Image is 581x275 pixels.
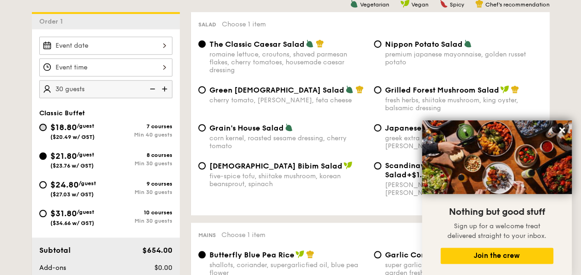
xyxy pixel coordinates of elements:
span: ($20.49 w/ GST) [50,134,95,140]
div: premium japanese mayonnaise, golden russet potato [385,50,542,66]
img: icon-vegetarian.fe4039eb.svg [345,85,354,94]
input: Green [DEMOGRAPHIC_DATA] Saladcherry tomato, [PERSON_NAME], feta cheese [198,86,206,94]
input: Butterfly Blue Pea Riceshallots, coriander, supergarlicfied oil, blue pea flower [198,251,206,258]
span: ($34.66 w/ GST) [50,220,94,226]
span: Order 1 [39,18,67,25]
input: Grain's House Saladcorn kernel, roasted sesame dressing, cherry tomato [198,124,206,131]
span: $18.80 [50,122,77,132]
span: Sign up for a welcome treat delivered straight to your inbox. [447,222,546,240]
div: greek extra virgin olive oil, kizami [PERSON_NAME], yuzu soy-sesame dressing [385,134,542,150]
span: $31.80 [50,208,77,219]
img: icon-reduce.1d2dbef1.svg [145,80,159,98]
span: /guest [77,209,94,215]
img: icon-chef-hat.a58ddaea.svg [511,85,519,94]
div: cherry tomato, [PERSON_NAME], feta cheese [209,96,367,104]
div: fresh herbs, shiitake mushroom, king oyster, balsamic dressing [385,96,542,112]
span: $654.00 [142,246,172,255]
button: Join the crew [440,248,553,264]
img: icon-vegan.f8ff3823.svg [500,85,509,94]
span: [DEMOGRAPHIC_DATA] Bibim Salad [209,162,342,170]
div: Min 30 guests [106,160,172,167]
span: Salad [198,21,216,28]
span: /guest [79,180,96,187]
input: $24.80/guest($27.03 w/ GST)9 coursesMin 30 guests [39,181,47,188]
input: Event time [39,58,172,76]
input: $31.80/guest($34.66 w/ GST)10 coursesMin 30 guests [39,210,47,217]
div: corn kernel, roasted sesame dressing, cherry tomato [209,134,367,150]
span: Spicy [450,1,464,8]
input: Nippon Potato Saladpremium japanese mayonnaise, golden russet potato [374,40,381,48]
span: Garlic Confit Aglio Olio [385,250,472,259]
span: Green [DEMOGRAPHIC_DATA] Salad [209,86,344,94]
span: Classic Buffet [39,109,85,117]
input: Number of guests [39,80,172,98]
input: $21.80/guest($23.76 w/ GST)8 coursesMin 30 guests [39,152,47,160]
span: ($23.76 w/ GST) [50,162,94,169]
input: Grilled Forest Mushroom Saladfresh herbs, shiitake mushroom, king oyster, balsamic dressing [374,86,381,94]
span: Nippon Potato Salad [385,40,463,49]
div: Min 40 guests [106,131,172,138]
span: $21.80 [50,151,77,161]
input: Garlic Confit Aglio Oliosuper garlicfied oil, slow baked cherry tomatoes, garden fresh thyme [374,251,381,258]
img: icon-add.58712e84.svg [159,80,172,98]
span: Vegan [411,1,428,8]
img: icon-vegetarian.fe4039eb.svg [285,123,293,131]
span: Choose 1 item [221,231,265,239]
img: DSC07876-Edit02-Large.jpeg [422,120,572,194]
img: icon-vegan.f8ff3823.svg [295,250,305,258]
span: The Classic Caesar Salad [209,40,305,49]
span: Add-ons [39,264,66,272]
input: Japanese Broccoli Slawgreek extra virgin olive oil, kizami [PERSON_NAME], yuzu soy-sesame dressing [374,124,381,131]
span: Grilled Forest Mushroom Salad [385,86,499,94]
span: $24.80 [50,180,79,190]
span: Mains [198,232,216,238]
div: five-spice tofu, shiitake mushroom, korean beansprout, spinach [209,172,367,188]
span: +$1.00 [407,170,431,179]
span: $0.00 [154,264,172,272]
span: ($27.03 w/ GST) [50,191,94,198]
span: Grain's House Salad [209,124,284,132]
span: /guest [77,123,94,129]
img: icon-chef-hat.a58ddaea.svg [355,85,364,94]
input: Scandinavian Avocado Prawn Salad+$1.00[PERSON_NAME], [PERSON_NAME], [PERSON_NAME], red onion [374,162,381,169]
span: /guest [77,151,94,158]
button: Close [555,123,569,137]
span: Japanese Broccoli Slaw [385,124,474,132]
span: Scandinavian Avocado Prawn Salad [385,161,497,179]
span: Subtotal [39,246,71,255]
img: icon-chef-hat.a58ddaea.svg [316,39,324,48]
span: Choose 1 item [222,20,266,28]
input: [DEMOGRAPHIC_DATA] Bibim Saladfive-spice tofu, shiitake mushroom, korean beansprout, spinach [198,162,206,169]
span: Butterfly Blue Pea Rice [209,250,294,259]
div: 9 courses [106,181,172,187]
img: icon-chef-hat.a58ddaea.svg [306,250,314,258]
div: 8 courses [106,152,172,158]
span: Chef's recommendation [485,1,550,8]
div: Min 30 guests [106,218,172,224]
div: [PERSON_NAME], [PERSON_NAME], [PERSON_NAME], red onion [385,181,542,197]
span: Vegetarian [360,1,389,8]
div: Min 30 guests [106,189,172,195]
img: icon-vegan.f8ff3823.svg [343,161,353,169]
div: romaine lettuce, croutons, shaved parmesan flakes, cherry tomatoes, housemade caesar dressing [209,50,367,74]
div: 10 courses [106,209,172,216]
img: icon-vegetarian.fe4039eb.svg [464,39,472,48]
input: $18.80/guest($20.49 w/ GST)7 coursesMin 40 guests [39,124,47,131]
span: Nothing but good stuff [449,206,545,218]
input: The Classic Caesar Saladromaine lettuce, croutons, shaved parmesan flakes, cherry tomatoes, house... [198,40,206,48]
img: icon-vegetarian.fe4039eb.svg [306,39,314,48]
div: 7 courses [106,123,172,130]
input: Event date [39,37,172,55]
